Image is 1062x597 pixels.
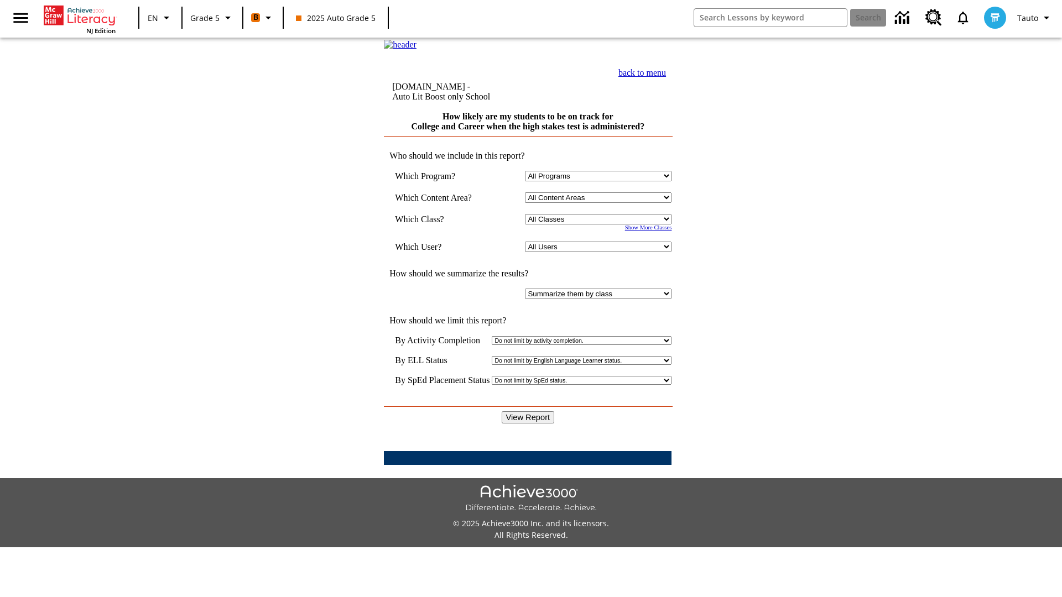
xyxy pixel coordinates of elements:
[186,8,239,28] button: Grade: Grade 5, Select a grade
[395,171,488,181] td: Which Program?
[984,7,1006,29] img: avatar image
[143,8,178,28] button: Language: EN, Select a language
[465,485,597,513] img: Achieve3000 Differentiate Accelerate Achieve
[384,151,671,161] td: Who should we include in this report?
[502,411,555,423] input: View Report
[384,269,671,279] td: How should we summarize the results?
[392,82,561,102] td: [DOMAIN_NAME] -
[296,12,376,24] span: 2025 Auto Grade 5
[44,3,116,35] div: Home
[888,3,919,33] a: Data Center
[148,12,158,24] span: EN
[949,3,977,32] a: Notifications
[395,375,490,385] td: By SpEd Placement Status
[1017,12,1038,24] span: Tauto
[919,3,949,33] a: Resource Center, Will open in new tab
[1013,8,1058,28] button: Profile/Settings
[395,336,490,345] td: By Activity Completion
[694,9,847,27] input: search field
[977,3,1013,32] button: Select a new avatar
[411,112,644,131] a: How likely are my students to be on track for College and Career when the high stakes test is adm...
[190,12,220,24] span: Grade 5
[384,316,671,326] td: How should we limit this report?
[395,214,488,224] td: Which Class?
[618,68,666,77] a: back to menu
[395,242,488,252] td: Which User?
[625,224,672,231] a: Show More Classes
[395,355,490,365] td: By ELL Status
[4,2,37,34] button: Open side menu
[392,92,490,101] nobr: Auto Lit Boost only School
[247,8,279,28] button: Boost Class color is orange. Change class color
[253,11,258,24] span: B
[86,27,116,35] span: NJ Edition
[395,193,472,202] nobr: Which Content Area?
[384,40,417,50] img: header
